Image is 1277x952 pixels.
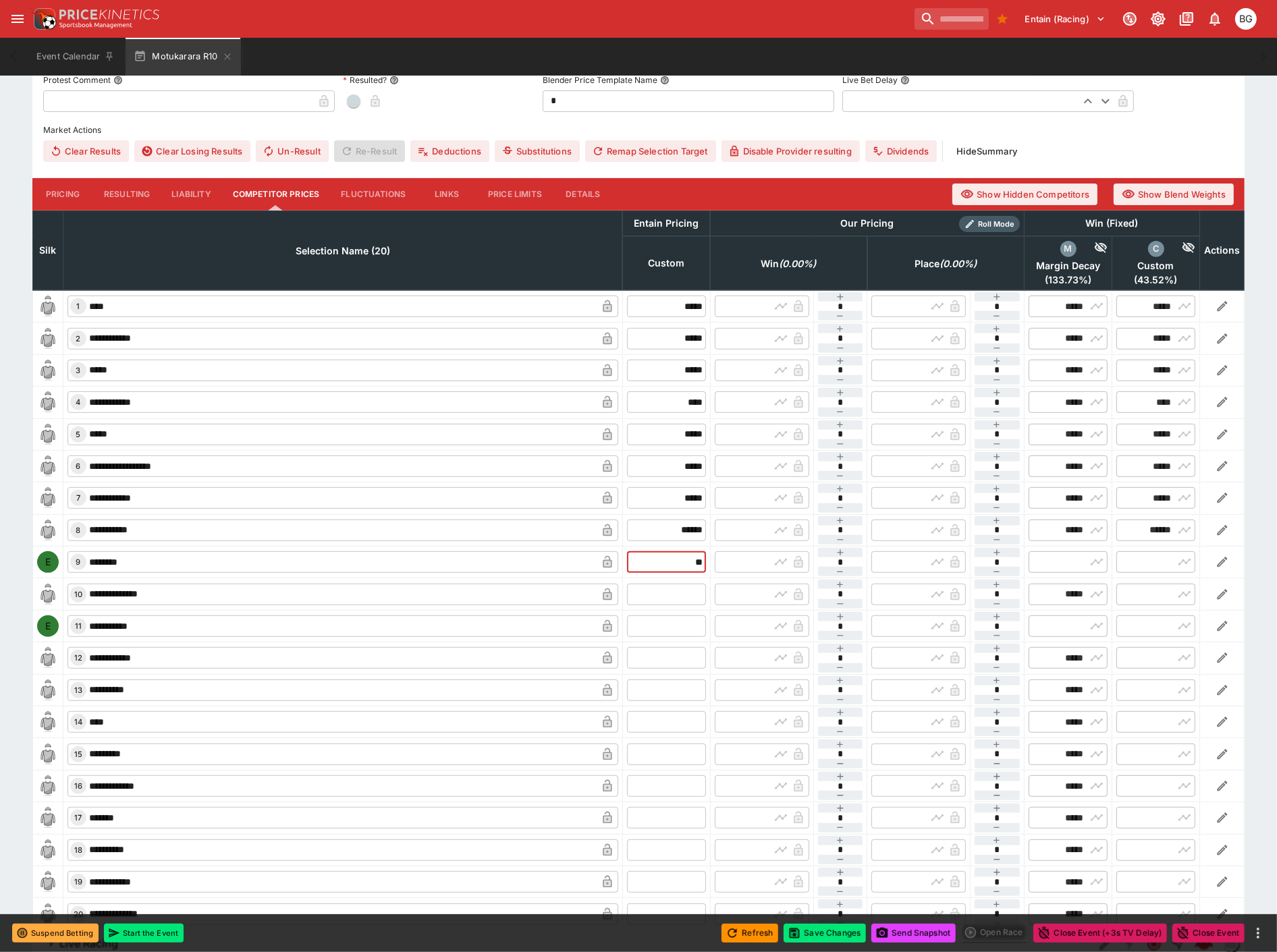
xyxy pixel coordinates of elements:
div: Hide Competitor [1164,241,1196,257]
img: runner 1 [37,296,59,317]
img: runner 6 [37,455,59,477]
p: Blender Price Template Name [543,74,657,86]
span: 3 [74,366,84,375]
span: 9 [74,557,84,567]
th: Actions [1200,211,1245,290]
button: Motukarara R10 [126,38,240,76]
button: Notifications [1203,7,1227,31]
div: E [37,615,59,637]
div: excl. Emergencies (133.73%) [1029,241,1108,286]
span: 10 [72,590,85,599]
button: Live Bet Delay [900,76,910,85]
button: Substitutions [495,140,580,162]
p: Live Bet Delay [842,74,898,86]
span: Selection Name (20) [281,243,405,259]
button: Bookmarks [991,8,1013,30]
em: ( 0.00 %) [940,256,977,272]
span: 6 [74,461,84,471]
input: search [915,8,989,30]
img: runner 12 [37,647,59,669]
img: runner 5 [37,424,59,445]
th: Win (Fixed) [1025,211,1200,236]
label: Market Actions [43,120,1234,140]
div: Show/hide Price Roll mode configuration. [959,216,1020,232]
button: Protest Comment [113,76,123,85]
button: more [1250,925,1266,941]
button: Send Snapshot [871,924,956,943]
button: Suspend Betting [12,924,99,943]
button: Refresh [722,924,778,943]
span: Re-Result [334,140,405,162]
button: Resulted? [389,76,399,85]
button: Blender Price Template Name [660,76,670,85]
th: Silk [33,211,63,290]
span: 13 [72,685,85,695]
span: 18 [72,845,85,855]
span: 16 [72,781,85,791]
img: runner 20 [37,903,59,925]
span: 5 [74,430,84,439]
span: 15 [72,750,85,759]
span: excl. Emergencies (0.00%) [900,256,991,272]
p: Protest Comment [43,74,111,86]
button: Connected to PK [1118,7,1142,31]
div: custom [1148,241,1164,257]
div: E [37,551,59,573]
button: Save Changes [784,924,866,943]
img: runner 13 [37,679,59,701]
em: ( 0.00 %) [780,256,817,272]
button: Ben Grimstone [1231,4,1261,34]
img: runner 10 [37,584,59,605]
button: Start the Event [104,924,184,943]
img: runner 19 [37,871,59,893]
img: runner 8 [37,520,59,541]
span: 4 [74,397,84,407]
img: Sportsbook Management [59,22,132,28]
button: Clear Losing Results [134,140,250,162]
button: Un-Result [256,140,328,162]
img: PriceKinetics [59,9,159,20]
button: Liability [161,178,221,211]
button: Show Blend Weights [1114,184,1234,205]
img: runner 4 [37,391,59,413]
span: 19 [72,877,85,887]
button: Clear Results [43,140,129,162]
img: runner 2 [37,328,59,349]
img: runner 17 [37,807,59,829]
span: 8 [74,526,84,535]
span: 20 [71,909,86,919]
span: ( 133.73 %) [1029,274,1108,286]
button: Documentation [1174,7,1199,31]
span: Roll Mode [973,219,1020,230]
button: Disable Provider resulting [722,140,860,162]
button: Close Event (+3s TV Delay) [1033,924,1167,943]
button: Pricing [32,178,93,211]
div: split button [961,923,1028,942]
span: excl. Emergencies (0.00%) [746,256,832,272]
div: excl. Emergencies (43.52%) [1116,241,1195,286]
button: Event Calendar [28,38,123,76]
span: Margin Decay [1029,260,1108,272]
span: 1 [74,302,83,311]
button: Remap Selection Target [585,140,716,162]
button: Toggle light/dark mode [1146,7,1170,31]
button: Close Event [1172,924,1245,943]
button: Resulting [93,178,161,211]
button: Dividends [865,140,937,162]
button: HideSummary [948,140,1025,162]
span: 2 [74,334,84,343]
img: runner 3 [37,360,59,381]
img: PriceKinetics Logo [30,5,57,32]
span: 17 [72,813,85,822]
button: Fluctuations [330,178,416,211]
img: runner 16 [37,775,59,797]
th: Custom [622,236,710,290]
button: Competitor Prices [222,178,331,211]
button: Select Tenant [1017,8,1114,30]
img: runner 18 [37,839,59,861]
button: Price Limits [477,178,553,211]
img: runner 14 [37,711,59,733]
button: Details [553,178,614,211]
span: Custom [1116,260,1195,272]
